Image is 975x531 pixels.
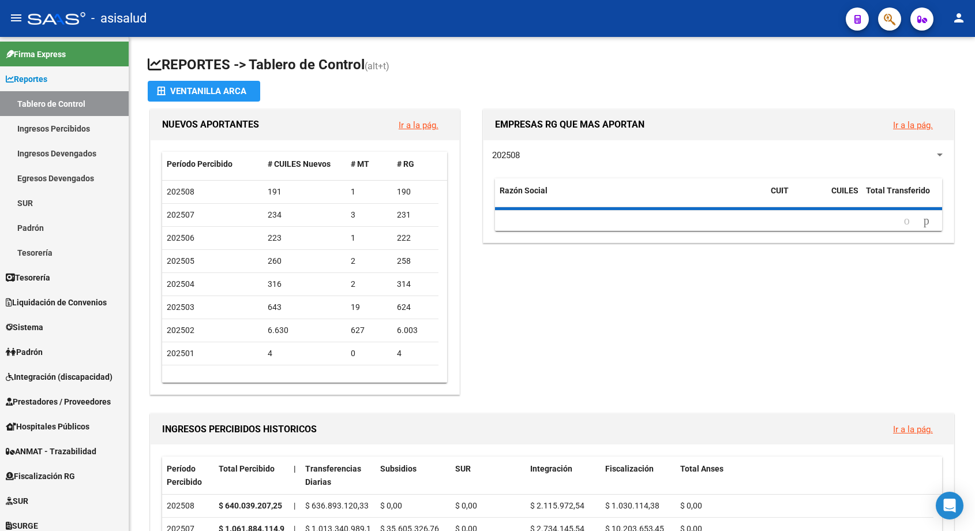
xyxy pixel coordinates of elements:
datatable-header-cell: # MT [346,152,392,177]
span: Total Transferido [866,186,930,195]
span: Período Percibido [167,159,232,169]
button: Ir a la pág. [884,418,942,440]
span: $ 1.030.114,38 [605,501,659,510]
span: Prestadores / Proveedores [6,395,111,408]
datatable-header-cell: Transferencias Diarias [301,457,376,495]
span: Subsidios [380,464,417,473]
div: 314 [397,278,434,291]
span: (alt+t) [365,61,389,72]
div: 3 [351,208,388,222]
div: 624 [397,301,434,314]
span: Fiscalización RG [6,470,75,483]
a: Ir a la pág. [893,424,933,435]
datatable-header-cell: Integración [526,457,601,495]
span: - asisalud [91,6,147,31]
span: 202501 [167,349,194,358]
button: Ir a la pág. [884,114,942,136]
span: Liquidación de Convenios [6,296,107,309]
datatable-header-cell: SUR [451,457,526,495]
datatable-header-cell: Subsidios [376,457,451,495]
div: 258 [397,255,434,268]
span: | [294,501,295,510]
datatable-header-cell: # RG [392,152,438,177]
span: # RG [397,159,414,169]
span: Período Percibido [167,464,202,487]
span: Integración [530,464,572,473]
span: INGRESOS PERCIBIDOS HISTORICOS [162,424,317,435]
div: 6.003 [397,324,434,337]
div: Open Intercom Messenger [936,492,963,519]
span: 202506 [167,233,194,242]
span: SUR [455,464,471,473]
span: # CUILES Nuevos [268,159,331,169]
div: 202508 [167,499,209,513]
div: 643 [268,301,342,314]
datatable-header-cell: CUIT [766,178,827,216]
div: 2 [351,278,388,291]
datatable-header-cell: Total Percibido [214,457,289,495]
datatable-header-cell: Razón Social [495,178,766,216]
span: NUEVOS APORTANTES [162,119,259,130]
span: Firma Express [6,48,66,61]
div: 260 [268,255,342,268]
span: Total Anses [680,464,723,473]
div: 4 [397,347,434,360]
datatable-header-cell: Total Transferido [861,178,942,216]
span: # MT [351,159,369,169]
a: go to next page [918,215,935,227]
span: 202504 [167,279,194,289]
span: Hospitales Públicos [6,420,89,433]
datatable-header-cell: Fiscalización [601,457,676,495]
span: $ 2.115.972,54 [530,501,584,510]
span: Reportes [6,73,47,85]
datatable-header-cell: CUILES [827,178,861,216]
button: Ventanilla ARCA [148,81,260,102]
div: 231 [397,208,434,222]
span: EMPRESAS RG QUE MAS APORTAN [495,119,644,130]
div: Ventanilla ARCA [157,81,251,102]
datatable-header-cell: Total Anses [676,457,933,495]
datatable-header-cell: | [289,457,301,495]
span: 202503 [167,302,194,312]
span: 202507 [167,210,194,219]
span: 202505 [167,256,194,265]
span: $ 0,00 [680,501,702,510]
strong: $ 640.039.207,25 [219,501,282,510]
span: Razón Social [500,186,547,195]
a: go to previous page [899,215,915,227]
span: SUR [6,495,28,507]
span: CUIT [771,186,789,195]
div: 234 [268,208,342,222]
h1: REPORTES -> Tablero de Control [148,55,957,76]
span: 202502 [167,326,194,335]
datatable-header-cell: Período Percibido [162,152,263,177]
div: 627 [351,324,388,337]
div: 222 [397,231,434,245]
mat-icon: menu [9,11,23,25]
div: 6.630 [268,324,342,337]
span: $ 0,00 [380,501,402,510]
div: 4 [268,347,342,360]
span: Total Percibido [219,464,275,473]
span: 202508 [167,187,194,196]
span: Tesorería [6,271,50,284]
mat-icon: person [952,11,966,25]
span: $ 0,00 [455,501,477,510]
div: 316 [268,278,342,291]
span: Sistema [6,321,43,334]
span: Padrón [6,346,43,358]
div: 191 [268,185,342,199]
span: Integración (discapacidad) [6,371,112,383]
span: 202508 [492,150,520,160]
div: 223 [268,231,342,245]
div: 2 [351,255,388,268]
datatable-header-cell: # CUILES Nuevos [263,152,347,177]
span: CUILES [831,186,858,195]
span: | [294,464,296,473]
span: Fiscalización [605,464,654,473]
span: $ 636.893.120,33 [305,501,369,510]
span: Transferencias Diarias [305,464,361,487]
div: 190 [397,185,434,199]
span: ANMAT - Trazabilidad [6,445,96,458]
button: Ir a la pág. [389,114,448,136]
